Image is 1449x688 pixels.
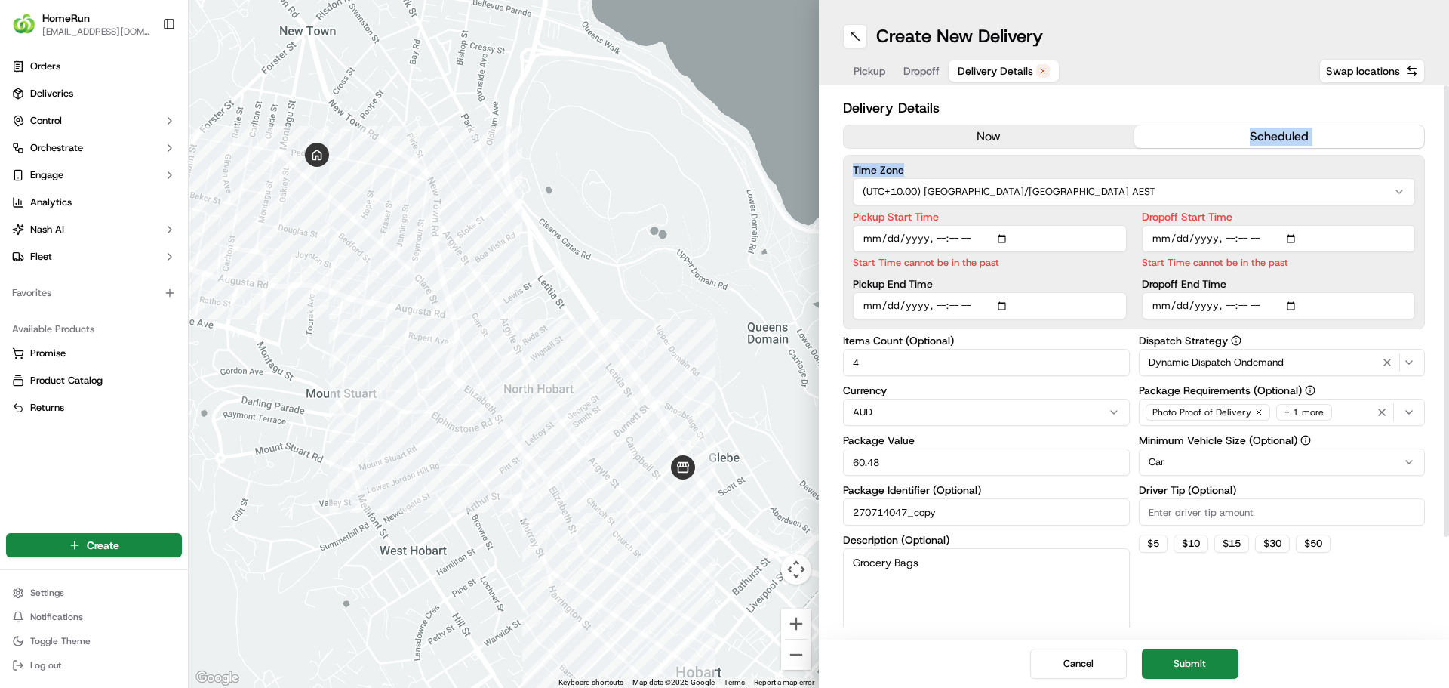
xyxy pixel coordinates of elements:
[853,255,1127,270] p: Start Time cannot be in the past
[1139,498,1426,526] input: Enter driver tip amount
[724,678,745,686] a: Terms (opens in new tab)
[1134,125,1425,148] button: scheduled
[1276,404,1332,421] div: + 1 more
[1030,649,1127,679] button: Cancel
[1296,535,1331,553] button: $50
[876,24,1043,48] h1: Create New Delivery
[30,87,73,100] span: Deliveries
[12,12,36,36] img: HomeRun
[6,317,182,341] div: Available Products
[1142,255,1416,270] p: Start Time cannot be in the past
[106,255,183,267] a: Powered byPylon
[51,159,191,171] div: We're available if you need us!
[30,611,83,623] span: Notifications
[12,347,176,360] a: Promise
[6,281,182,305] div: Favorites
[12,374,176,387] a: Product Catalog
[6,109,182,133] button: Control
[1139,385,1426,396] label: Package Requirements (Optional)
[843,385,1130,396] label: Currency
[1139,335,1426,346] label: Dispatch Strategy
[6,245,182,269] button: Fleet
[39,97,272,113] input: Got a question? Start typing here...
[1300,435,1311,446] button: Minimum Vehicle Size (Optional)
[6,341,182,366] button: Promise
[51,144,248,159] div: Start new chat
[30,223,64,236] span: Nash AI
[9,213,122,240] a: 📗Knowledge Base
[843,97,1425,119] h2: Delivery Details
[843,535,1130,545] label: Description (Optional)
[843,498,1130,526] input: Enter package identifier
[143,219,242,234] span: API Documentation
[843,435,1130,446] label: Package Value
[853,279,1127,289] label: Pickup End Time
[6,190,182,214] a: Analytics
[30,219,115,234] span: Knowledge Base
[122,213,248,240] a: 💻API Documentation
[30,141,83,155] span: Orchestrate
[1142,211,1416,222] label: Dropoff Start Time
[192,668,242,688] img: Google
[1231,335,1241,346] button: Dispatch Strategy
[1139,535,1168,553] button: $5
[1152,406,1251,418] span: Photo Proof of Delivery
[1305,385,1315,396] button: Package Requirements (Optional)
[1214,535,1249,553] button: $15
[958,63,1033,79] span: Delivery Details
[6,582,182,603] button: Settings
[30,635,91,647] span: Toggle Theme
[844,125,1134,148] button: now
[1139,399,1426,426] button: Photo Proof of Delivery+ 1 more
[903,63,940,79] span: Dropoff
[1142,649,1238,679] button: Submit
[15,15,45,45] img: Nash
[1139,349,1426,376] button: Dynamic Dispatch Ondemand
[12,401,176,415] a: Returns
[15,144,42,171] img: 1736555255976-a54dd68f-1ca7-489b-9aae-adbdc363a1c4
[1326,63,1400,79] span: Swap locations
[854,63,885,79] span: Pickup
[30,401,64,415] span: Returns
[1139,435,1426,446] label: Minimum Vehicle Size (Optional)
[30,250,52,264] span: Fleet
[1139,485,1426,495] label: Driver Tip (Optional)
[15,221,27,233] div: 📗
[1149,356,1284,369] span: Dynamic Dispatch Ondemand
[843,349,1130,376] input: Enter number of items
[6,163,182,187] button: Engage
[30,168,63,182] span: Engage
[6,631,182,652] button: Toggle Theme
[192,668,242,688] a: Open this area in Google Maps (opens a new window)
[30,659,61,671] span: Log out
[843,335,1130,346] label: Items Count (Optional)
[15,60,275,85] p: Welcome 👋
[30,374,103,387] span: Product Catalog
[6,218,182,242] button: Nash AI
[843,449,1130,476] input: Enter package value
[632,678,715,686] span: Map data ©2025 Google
[6,136,182,160] button: Orchestrate
[30,587,64,599] span: Settings
[150,256,183,267] span: Pylon
[6,396,182,420] button: Returns
[781,609,811,639] button: Zoom in
[30,114,62,128] span: Control
[853,211,1127,222] label: Pickup Start Time
[6,82,182,106] a: Deliveries
[87,538,119,553] span: Create
[6,54,182,79] a: Orders
[6,533,182,557] button: Create
[781,640,811,670] button: Zoom out
[6,6,156,42] button: HomeRunHomeRun[EMAIL_ADDRESS][DOMAIN_NAME]
[257,149,275,167] button: Start new chat
[42,26,150,38] button: [EMAIL_ADDRESS][DOMAIN_NAME]
[843,485,1130,495] label: Package Identifier (Optional)
[843,548,1130,633] textarea: Grocery Bags
[128,221,140,233] div: 💻
[42,11,90,26] button: HomeRun
[6,606,182,628] button: Notifications
[1319,59,1425,83] button: Swap locations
